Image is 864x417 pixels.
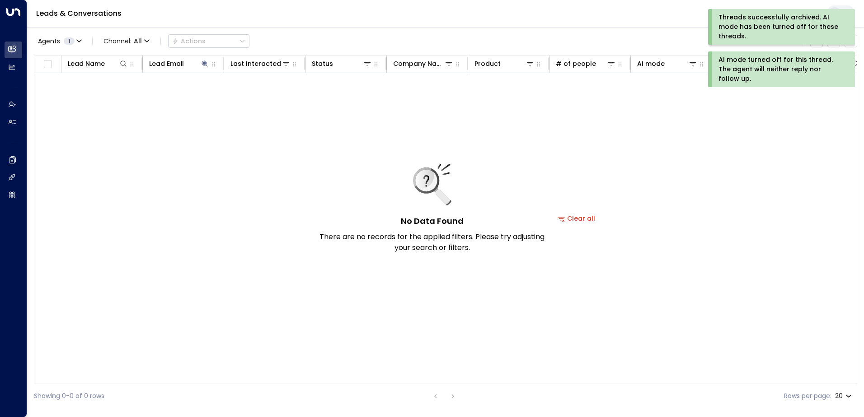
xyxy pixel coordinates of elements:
[38,38,60,44] span: Agents
[718,13,843,41] div: Threads successfully archived. AI mode has been turned off for these threads.
[637,58,665,69] div: AI mode
[172,37,206,45] div: Actions
[556,58,596,69] div: # of people
[34,35,85,47] button: Agents1
[230,58,281,69] div: Last Interacted
[401,215,464,227] h5: No Data Found
[34,391,104,401] div: Showing 0-0 of 0 rows
[149,58,184,69] div: Lead Email
[168,34,249,48] button: Actions
[100,35,153,47] button: Channel:All
[393,58,453,69] div: Company Name
[64,37,75,45] span: 1
[149,58,209,69] div: Lead Email
[68,58,128,69] div: Lead Name
[134,37,142,45] span: All
[168,34,249,48] div: Button group with a nested menu
[835,389,854,403] div: 20
[36,8,122,19] a: Leads & Conversations
[42,59,53,70] span: Toggle select all
[474,58,535,69] div: Product
[554,212,599,225] button: Clear all
[68,58,105,69] div: Lead Name
[319,232,545,253] p: There are no records for the applied filters. Please try adjusting your search or filters.
[312,58,372,69] div: Status
[100,35,153,47] span: Channel:
[430,390,459,402] nav: pagination navigation
[230,58,291,69] div: Last Interacted
[312,58,333,69] div: Status
[393,58,444,69] div: Company Name
[718,55,843,83] div: AI mode turned off for this thread. The agent will neither reply nor follow up.
[784,391,831,401] label: Rows per page:
[556,58,616,69] div: # of people
[637,58,697,69] div: AI mode
[474,58,501,69] div: Product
